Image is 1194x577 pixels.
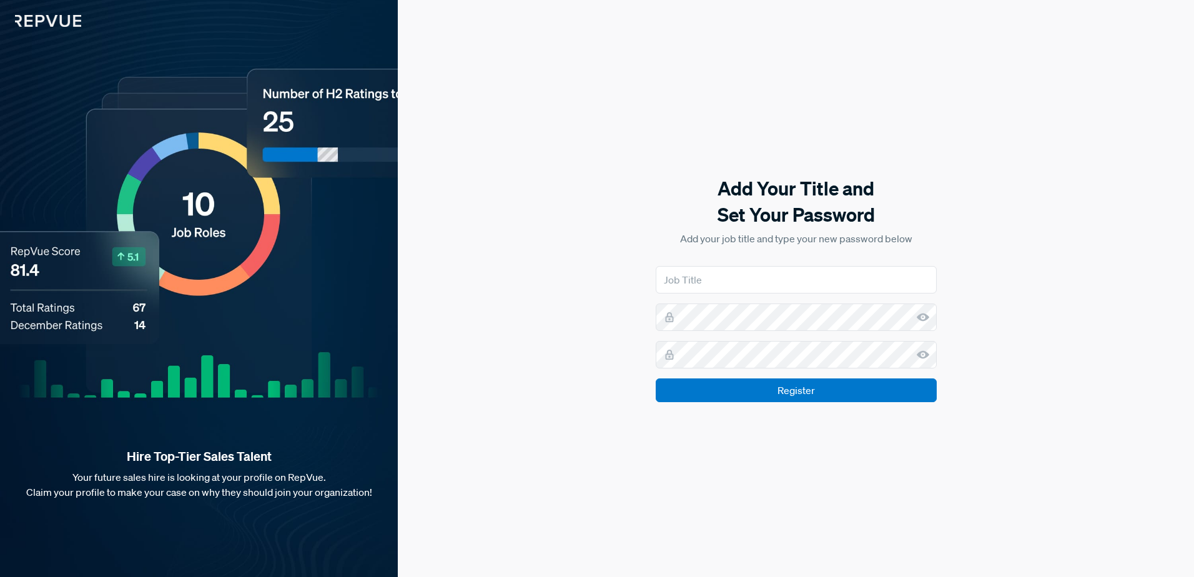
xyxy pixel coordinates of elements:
p: Add your job title and type your new password below [656,231,937,246]
strong: Hire Top-Tier Sales Talent [20,448,378,465]
input: Register [656,378,937,402]
h5: Add Your Title and Set Your Password [656,175,937,228]
p: Your future sales hire is looking at your profile on RepVue. Claim your profile to make your case... [20,470,378,500]
input: Job Title [656,266,937,293]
